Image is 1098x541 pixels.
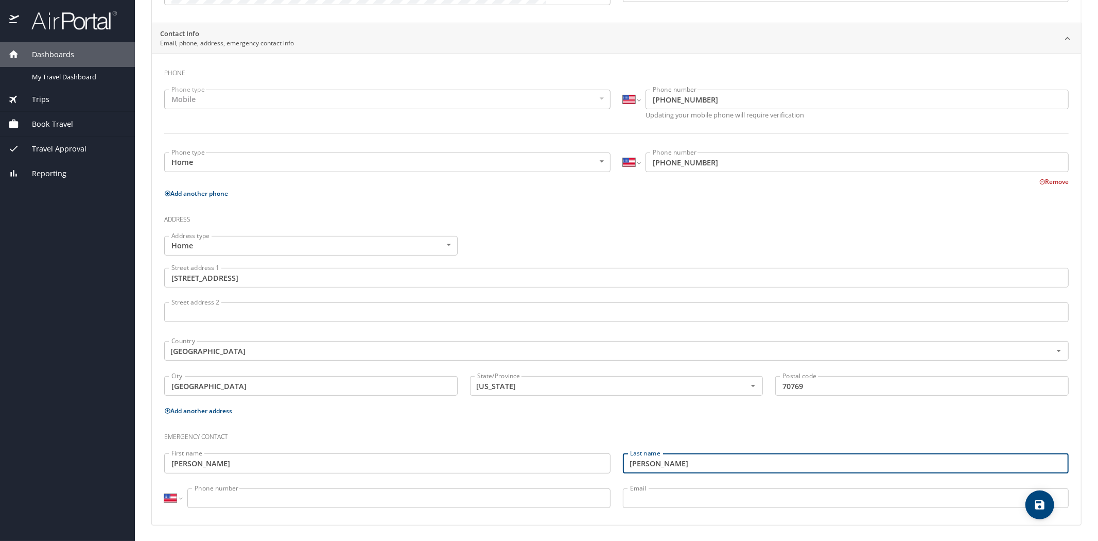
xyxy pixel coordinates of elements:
h2: Contact Info [160,29,294,39]
span: Book Travel [19,119,73,130]
div: Contact InfoEmail, phone, address, emergency contact info [152,23,1081,54]
h3: Address [164,208,1069,226]
span: Reporting [19,168,66,179]
button: Open [747,380,759,392]
span: Trips [19,94,49,105]
span: Dashboards [19,49,74,60]
h3: Emergency contact [164,426,1069,443]
div: Mobile [164,90,611,109]
div: Home [164,153,611,172]
button: Remove [1039,177,1069,186]
button: Open [1053,345,1065,357]
span: My Travel Dashboard [32,72,123,82]
p: Updating your mobile phone will require verification [646,112,1069,119]
img: icon-airportal.png [9,10,20,30]
button: Add another phone [164,189,228,198]
h3: Phone [164,62,1069,79]
div: Home [164,236,458,256]
img: airportal-logo.png [20,10,117,30]
button: save [1025,491,1054,519]
span: Travel Approval [19,143,86,155]
button: Add another address [164,407,232,415]
p: Email, phone, address, emergency contact info [160,39,294,48]
div: Contact InfoEmail, phone, address, emergency contact info [152,54,1081,525]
